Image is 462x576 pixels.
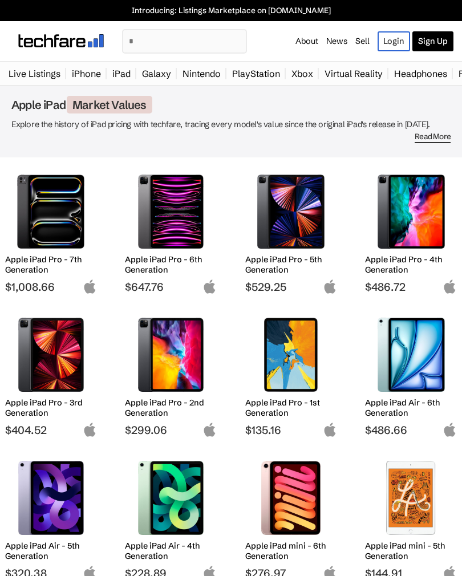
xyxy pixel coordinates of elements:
[374,318,448,392] img: Apple iPad Air 6th Generation
[254,461,329,535] img: Apple iPad mini 6th Generation
[365,280,457,294] span: $486.72
[374,461,448,535] img: Apple iPad mini 5th Generation
[5,541,97,561] h2: Apple iPad Air - 5th Generation
[107,62,136,85] a: iPad
[177,62,226,85] a: Nintendo
[245,397,337,418] h2: Apple iPad Pro - 1st Generation
[365,397,457,418] h2: Apple iPad Air - 6th Generation
[125,397,217,418] h2: Apple iPad Pro - 2nd Generation
[66,62,107,85] a: iPhone
[133,175,208,249] img: Apple iPad Pro 6th Generation
[5,423,97,437] span: $404.52
[14,461,88,535] img: Apple iPad Air 5th Generation
[11,98,451,112] h1: Apple iPad
[120,169,222,294] a: Apple iPad Pro 6th Generation Apple iPad Pro - 6th Generation $647.76 apple-logo
[295,36,318,46] a: About
[326,36,347,46] a: News
[14,175,88,249] img: Apple iPad Pro 7th Generation
[202,423,217,437] img: apple-logo
[254,175,329,249] img: Apple iPad Pro 5th Generation
[365,423,457,437] span: $486.66
[136,62,177,85] a: Galaxy
[415,132,451,143] span: Read More
[18,34,104,47] img: techfare logo
[83,423,97,437] img: apple-logo
[226,62,286,85] a: PlayStation
[11,117,451,132] p: Explore the history of iPad pricing with techfare, tracing every model's value since the original...
[355,36,370,46] a: Sell
[443,423,457,437] img: apple-logo
[83,279,97,294] img: apple-logo
[286,62,319,85] a: Xbox
[240,312,342,437] a: Apple iPad Pro 1st Generation Apple iPad Pro - 1st Generation $135.16 apple-logo
[125,541,217,561] h2: Apple iPad Air - 4th Generation
[323,279,337,294] img: apple-logo
[202,279,217,294] img: apple-logo
[5,280,97,294] span: $1,008.66
[125,254,217,275] h2: Apple iPad Pro - 6th Generation
[319,62,388,85] a: Virtual Reality
[443,279,457,294] img: apple-logo
[374,175,448,249] img: Apple iPad Pro 4th Generation
[323,423,337,437] img: apple-logo
[245,423,337,437] span: $135.16
[245,541,337,561] h2: Apple iPad mini - 6th Generation
[365,541,457,561] h2: Apple iPad mini - 5th Generation
[240,169,342,294] a: Apple iPad Pro 5th Generation Apple iPad Pro - 5th Generation $529.25 apple-logo
[14,318,88,392] img: Apple iPad Pro 3rd Generation
[388,62,453,85] a: Headphones
[133,461,208,535] img: Apple iPad Air 4th Generation
[412,31,453,51] a: Sign Up
[67,96,152,113] span: Market Values
[5,254,97,275] h2: Apple iPad Pro - 7th Generation
[245,254,337,275] h2: Apple iPad Pro - 5th Generation
[3,62,66,85] a: Live Listings
[254,318,329,392] img: Apple iPad Pro 1st Generation
[120,312,222,437] a: Apple iPad Pro 2nd Generation Apple iPad Pro - 2nd Generation $299.06 apple-logo
[378,31,410,51] a: Login
[6,6,456,15] a: Introducing: Listings Marketplace on [DOMAIN_NAME]
[125,280,217,294] span: $647.76
[133,318,208,392] img: Apple iPad Pro 2nd Generation
[365,254,457,275] h2: Apple iPad Pro - 4th Generation
[11,132,451,141] div: Read More
[245,280,337,294] span: $529.25
[125,423,217,437] span: $299.06
[5,397,97,418] h2: Apple iPad Pro - 3rd Generation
